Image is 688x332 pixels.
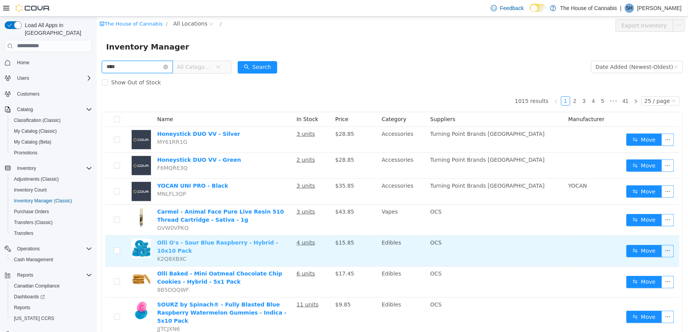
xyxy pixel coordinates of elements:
button: Inventory [14,164,39,173]
a: Cash Management [11,255,56,264]
span: Cash Management [11,255,92,264]
span: / [69,4,70,10]
button: My Catalog (Classic) [8,126,95,137]
img: Carmel - Animal Face Pure Live Resin 510 Thread Cartridge - Sativa - 1g hero shot [35,191,54,210]
i: icon: shop [3,5,8,10]
span: $28.85 [238,114,257,120]
span: Customers [14,89,92,99]
span: JJTCJXN6 [60,309,83,315]
a: 1 [465,80,473,89]
button: Reports [8,302,95,313]
button: Inventory Count [8,185,95,195]
i: icon: right [537,82,542,87]
span: Reports [14,305,30,311]
img: Honeystick DUO VV - Green placeholder [35,139,54,159]
button: Catalog [14,105,36,114]
button: Promotions [8,147,95,158]
a: 5 [502,80,510,89]
span: Operations [14,244,92,253]
span: Turning Point Brands [GEOGRAPHIC_DATA] [333,166,448,172]
span: Inventory Manager (Classic) [11,196,92,205]
i: icon: down [577,48,582,53]
td: Vapes [282,188,330,219]
span: OCS [333,223,345,229]
u: 3 units [200,166,218,172]
u: 6 units [200,254,218,260]
span: Classification (Classic) [14,117,61,123]
li: Previous Page [455,80,464,89]
a: 41 [523,80,534,89]
span: My Catalog (Classic) [14,128,57,134]
span: Catalog [17,106,33,113]
button: icon: swapMove [530,259,565,272]
button: Inventory Manager (Classic) [8,195,95,206]
button: icon: searchSearch [141,44,180,57]
button: Customers [2,88,95,99]
span: [US_STATE] CCRS [14,315,54,322]
u: 3 units [200,114,218,120]
button: icon: swapMove [530,117,565,129]
span: Canadian Compliance [11,281,92,291]
span: K2Q8XBXC [60,239,90,245]
button: Operations [2,243,95,254]
img: Honeystick DUO VV - Silver placeholder [35,113,54,133]
a: Reports [11,303,33,312]
span: Transfers (Classic) [14,219,53,226]
a: Promotions [11,148,41,157]
span: SH [626,3,633,13]
button: Users [2,73,95,84]
a: 2 [474,80,482,89]
a: Customers [14,89,43,99]
a: YOCAN UNI PRO - Black [60,166,131,172]
a: Honeystick DUO VV - Green [60,140,144,146]
button: Catalog [2,104,95,115]
a: Inventory Manager (Classic) [11,196,75,205]
span: My Catalog (Classic) [11,127,92,136]
div: 25 / page [548,80,573,89]
td: Edibles [282,250,330,281]
span: Classification (Classic) [11,116,92,125]
a: [US_STATE] CCRS [11,314,57,323]
a: Dashboards [8,291,95,302]
td: Accessories [282,136,330,162]
span: Inventory [14,164,92,173]
a: Transfers (Classic) [11,218,56,227]
td: Accessories [282,162,330,188]
button: icon: swapMove [530,228,565,241]
button: icon: ellipsis [565,143,577,155]
span: Promotions [14,150,38,156]
button: Transfers (Classic) [8,217,95,228]
button: Adjustments (Classic) [8,174,95,185]
a: Purchase Orders [11,207,52,216]
a: icon: shopThe House of Cannabis [3,4,66,10]
i: icon: left [457,82,462,87]
span: Name [60,99,76,106]
span: Users [14,74,92,83]
button: icon: swapMove [530,143,565,155]
span: All Categories [80,46,115,54]
td: Edibles [282,281,330,320]
span: Turning Point Brands [GEOGRAPHIC_DATA] [333,140,448,146]
span: Adjustments (Classic) [14,176,59,182]
i: icon: down [119,48,124,53]
span: OCS [333,285,345,291]
li: 1015 results [418,80,452,89]
button: Transfers [8,228,95,239]
div: Date Added (Newest-Oldest) [499,44,576,56]
a: Adjustments (Classic) [11,175,62,184]
button: Inventory [2,163,95,174]
span: ••• [511,80,523,89]
span: Home [17,60,29,66]
u: 4 units [200,223,218,229]
button: Operations [14,244,43,253]
span: Washington CCRS [11,314,92,323]
span: Reports [17,272,33,278]
span: Show Out of Stock [11,63,67,69]
li: Next Page [535,80,544,89]
img: Olli O's - Sour Blue Raspberry - Hybrid - 10x10 Pack hero shot [35,222,54,241]
a: Inventory Count [11,185,50,195]
span: Feedback [500,4,524,12]
span: In Stock [200,99,221,106]
a: 3 [483,80,492,89]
